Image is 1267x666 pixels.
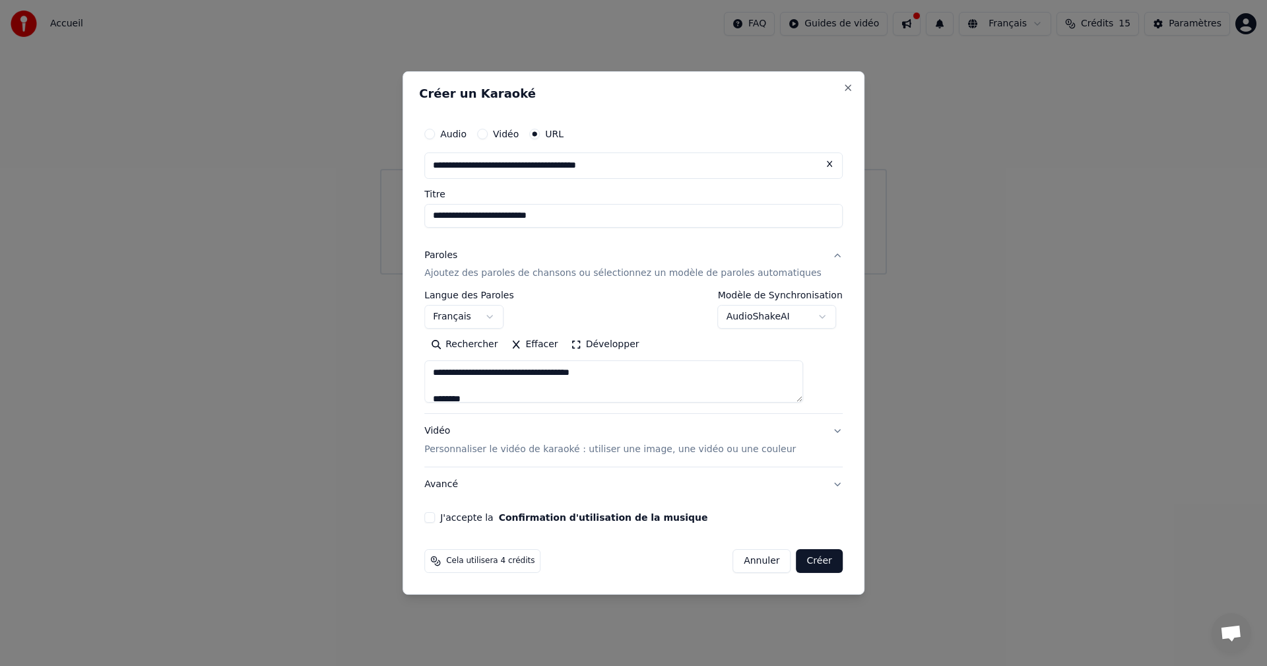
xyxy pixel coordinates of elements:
[732,549,791,573] button: Annuler
[424,189,843,199] label: Titre
[424,249,457,262] div: Paroles
[424,467,843,502] button: Avancé
[440,513,707,522] label: J'accepte la
[424,425,796,457] div: Vidéo
[419,88,848,100] h2: Créer un Karaoké
[504,335,564,356] button: Effacer
[424,335,504,356] button: Rechercher
[424,443,796,456] p: Personnaliser le vidéo de karaoké : utiliser une image, une vidéo ou une couleur
[424,291,843,414] div: ParolesAjoutez des paroles de chansons ou sélectionnez un modèle de paroles automatiques
[493,129,519,139] label: Vidéo
[796,549,843,573] button: Créer
[565,335,646,356] button: Développer
[424,291,514,300] label: Langue des Paroles
[545,129,564,139] label: URL
[440,129,467,139] label: Audio
[499,513,708,522] button: J'accepte la
[446,556,535,566] span: Cela utilisera 4 crédits
[424,415,843,467] button: VidéoPersonnaliser le vidéo de karaoké : utiliser une image, une vidéo ou une couleur
[424,238,843,291] button: ParolesAjoutez des paroles de chansons ou sélectionnez un modèle de paroles automatiques
[718,291,843,300] label: Modèle de Synchronisation
[424,267,822,281] p: Ajoutez des paroles de chansons ou sélectionnez un modèle de paroles automatiques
